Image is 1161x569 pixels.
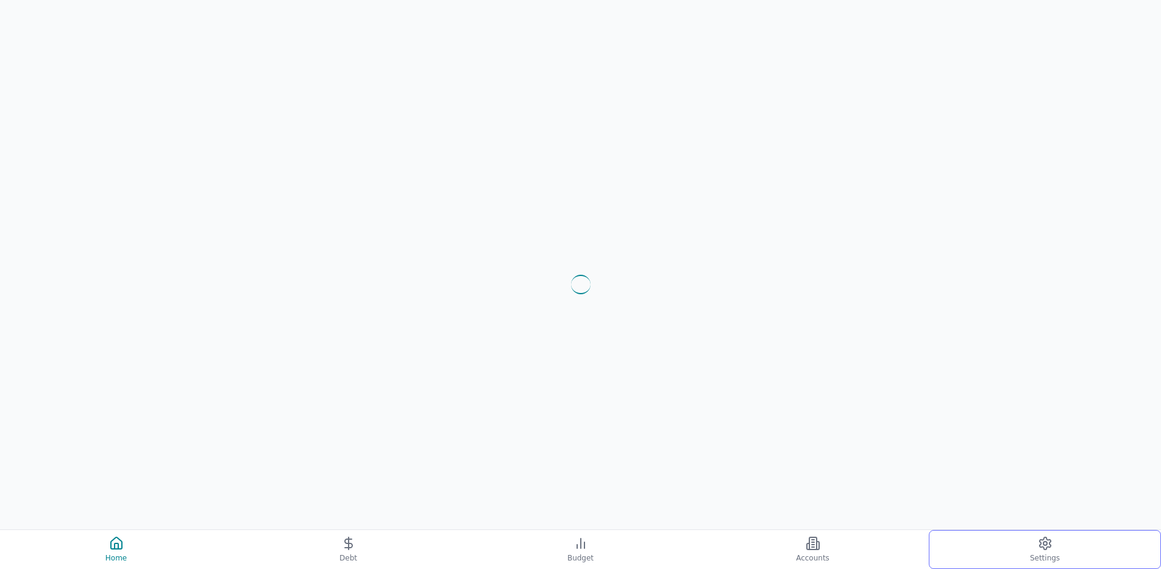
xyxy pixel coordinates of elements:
button: Accounts [697,530,929,569]
span: Home [105,553,127,563]
button: Debt [232,530,464,569]
span: Settings [1030,553,1060,563]
span: Accounts [796,553,829,563]
button: Budget [464,530,697,569]
span: Debt [339,553,357,563]
span: Budget [567,553,594,563]
button: Settings [929,530,1161,569]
